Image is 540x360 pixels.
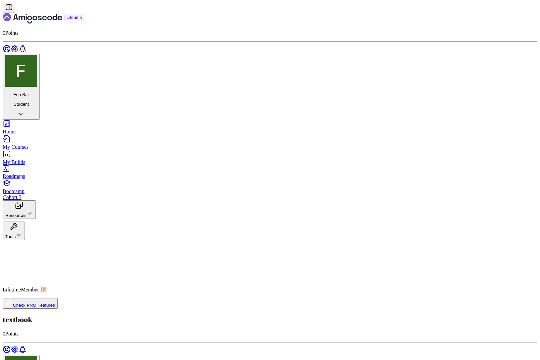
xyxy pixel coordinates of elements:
a: Landing page [3,13,537,25]
span: Cohort 3 [3,194,21,200]
a: home [3,123,537,135]
div: Resources [5,210,33,218]
div: My Builds [3,159,537,165]
p: 0 Points [3,30,537,36]
p: Student [5,102,37,107]
div: Roadmaps [3,173,537,179]
a: bootcamp [3,182,537,200]
a: roadmaps [3,167,537,179]
img: user profile image [5,55,37,87]
div: My Courses [3,144,537,150]
a: builds [3,153,537,165]
button: Resources [3,200,36,219]
p: Foo Bar [5,92,37,97]
div: Bootcamp [3,188,537,200]
button: user profile imageFoo BarStudent [3,54,40,120]
a: courses [3,138,537,150]
div: Home [3,129,537,135]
